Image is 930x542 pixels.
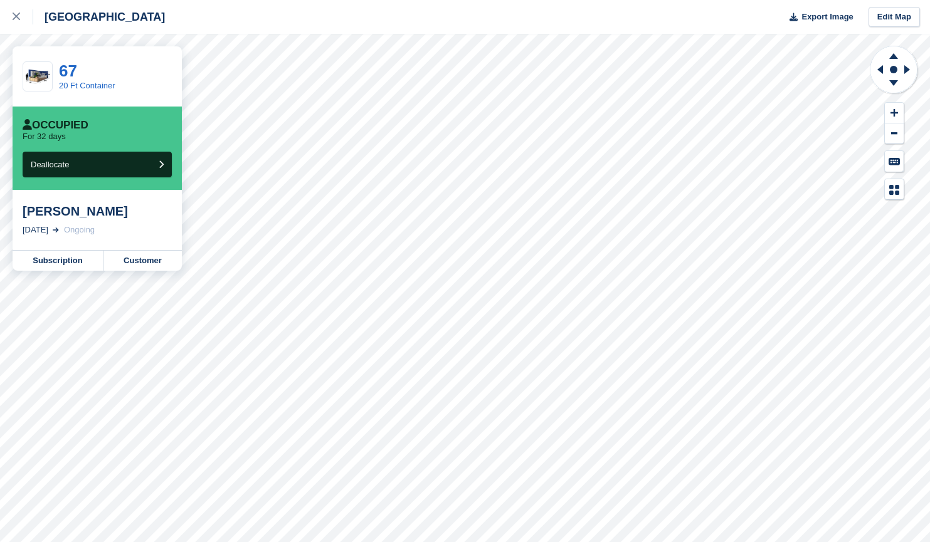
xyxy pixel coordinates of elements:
[64,224,95,236] div: Ongoing
[13,251,103,271] a: Subscription
[53,227,59,232] img: arrow-right-light-icn-cde0832a797a2874e46488d9cf13f60e5c3a73dbe684e267c42b8395dfbc2abf.svg
[23,224,48,236] div: [DATE]
[23,119,88,132] div: Occupied
[59,81,115,90] a: 20 Ft Container
[885,151,904,172] button: Keyboard Shortcuts
[23,204,172,219] div: [PERSON_NAME]
[31,160,69,169] span: Deallocate
[23,152,172,177] button: Deallocate
[782,7,853,28] button: Export Image
[33,9,165,24] div: [GEOGRAPHIC_DATA]
[885,123,904,144] button: Zoom Out
[23,66,52,88] img: 20-ft-container%20(34).jpg
[23,132,66,142] p: For 32 days
[869,7,920,28] a: Edit Map
[885,179,904,200] button: Map Legend
[885,103,904,123] button: Zoom In
[59,61,77,80] a: 67
[801,11,853,23] span: Export Image
[103,251,182,271] a: Customer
